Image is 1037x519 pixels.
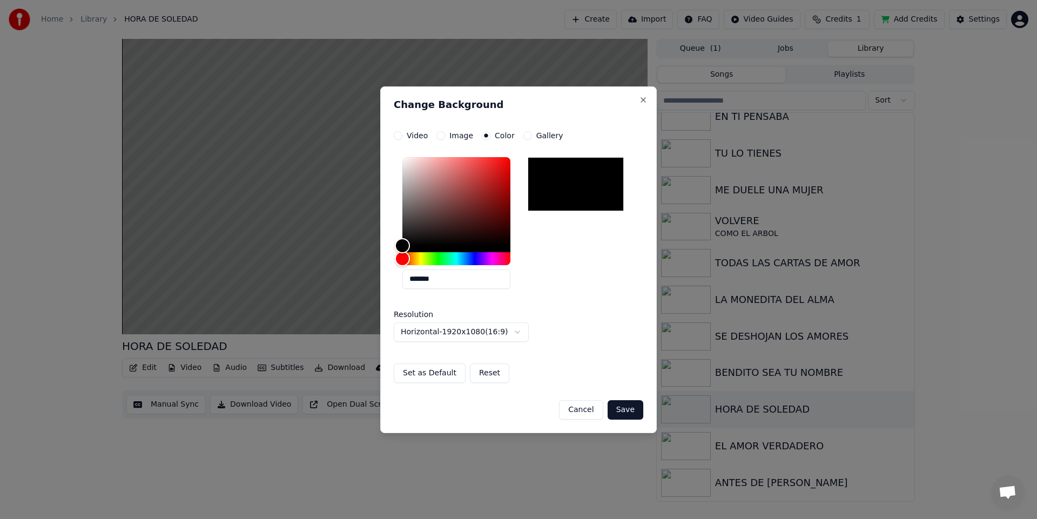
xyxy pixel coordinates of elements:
button: Set as Default [394,363,466,383]
label: Color [495,132,515,139]
label: Gallery [536,132,563,139]
div: Color [402,157,510,246]
h2: Change Background [394,100,643,110]
label: Video [407,132,428,139]
button: Reset [470,363,509,383]
label: Resolution [394,311,502,318]
button: Cancel [559,400,603,420]
button: Save [608,400,643,420]
div: Hue [402,252,510,265]
label: Image [449,132,473,139]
